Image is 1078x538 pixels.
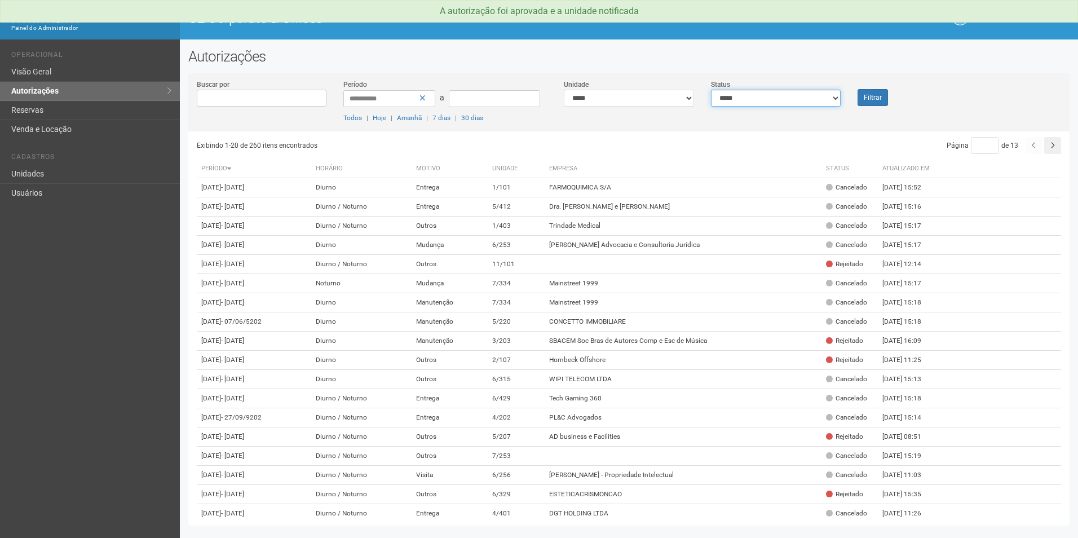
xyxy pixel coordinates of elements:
td: Diurno / Noturno [311,447,411,466]
div: Rejeitado [826,259,863,269]
td: [DATE] [197,332,312,351]
div: Cancelado [826,279,867,288]
td: [DATE] [197,274,312,293]
td: [DATE] 15:19 [878,447,940,466]
div: Cancelado [826,183,867,192]
span: - [DATE] [221,490,244,498]
span: | [391,114,392,122]
h1: O2 Corporate & Offices [188,11,621,26]
td: Visita [412,466,488,485]
td: Manutenção [412,312,488,332]
td: Outros [412,427,488,447]
a: 30 dias [461,114,483,122]
td: Mainstreet 1999 [545,293,821,312]
td: Entrega [412,178,488,197]
span: a [440,93,444,102]
th: Motivo [412,160,488,178]
td: FARMOQUIMICA S/A [545,178,821,197]
td: Outros [412,351,488,370]
div: Cancelado [826,413,867,422]
div: Cancelado [826,221,867,231]
span: - [DATE] [221,241,244,249]
td: Outros [412,217,488,236]
td: Manutenção [412,332,488,351]
td: [DATE] 11:03 [878,466,940,485]
td: Outros [412,370,488,389]
th: Status [821,160,878,178]
td: Hornbeck Offshore [545,351,821,370]
td: [DATE] 12:14 [878,255,940,274]
span: - [DATE] [221,471,244,479]
td: Diurno / Noturno [311,255,411,274]
td: Diurno / Noturno [311,485,411,504]
td: Diurno / Noturno [311,217,411,236]
td: 7/253 [488,447,545,466]
span: - [DATE] [221,452,244,460]
div: Exibindo 1-20 de 260 itens encontrados [197,137,629,154]
td: 3/203 [488,332,545,351]
td: Outros [412,485,488,504]
span: - [DATE] [221,222,244,230]
td: [DATE] [197,293,312,312]
div: Cancelado [826,374,867,384]
span: | [455,114,457,122]
td: [DATE] 08:51 [878,427,940,447]
div: Cancelado [826,470,867,480]
div: Rejeitado [826,490,863,499]
td: 6/253 [488,236,545,255]
td: [DATE] 15:17 [878,236,940,255]
td: ESTETICACRISMONCAO [545,485,821,504]
td: [DATE] 15:16 [878,197,940,217]
th: Horário [311,160,411,178]
td: Diurno / Noturno [311,389,411,408]
label: Unidade [564,80,589,90]
span: - [DATE] [221,337,244,345]
td: DGT HOLDING LTDA [545,504,821,523]
td: 4/202 [488,408,545,427]
td: 5/412 [488,197,545,217]
span: - [DATE] [221,433,244,440]
td: [DATE] 15:17 [878,217,940,236]
td: 7/334 [488,274,545,293]
th: Período [197,160,312,178]
td: Diurno [311,293,411,312]
div: Cancelado [826,202,867,211]
td: WIPI TELECOM LTDA [545,370,821,389]
td: [DATE] [197,408,312,427]
td: [DATE] 15:14 [878,408,940,427]
td: AD business e Facilities [545,427,821,447]
td: [DATE] 15:52 [878,178,940,197]
td: Tech Gaming 360 [545,389,821,408]
td: Mudança [412,236,488,255]
div: Cancelado [826,317,867,327]
td: [DATE] [197,504,312,523]
a: Todos [343,114,362,122]
td: [DATE] 15:18 [878,389,940,408]
label: Período [343,80,367,90]
td: CONCETTO IMMOBILIARE [545,312,821,332]
td: Mudança [412,274,488,293]
td: 6/429 [488,389,545,408]
td: Outros [412,447,488,466]
span: - [DATE] [221,183,244,191]
td: [DATE] [197,197,312,217]
td: Diurno / Noturno [311,504,411,523]
td: [DATE] [197,447,312,466]
div: Painel do Administrador [11,23,171,33]
div: Cancelado [826,509,867,518]
td: Trindade Medical [545,217,821,236]
td: [DATE] 15:35 [878,485,940,504]
td: Diurno / Noturno [311,197,411,217]
td: [DATE] [197,389,312,408]
li: Operacional [11,51,171,63]
td: [DATE] [197,466,312,485]
li: Cadastros [11,153,171,165]
td: [DATE] [197,427,312,447]
td: [DATE] 15:18 [878,312,940,332]
h2: Autorizações [188,48,1070,65]
td: [DATE] [197,370,312,389]
span: - [DATE] [221,375,244,383]
td: 5/220 [488,312,545,332]
label: Status [711,80,730,90]
td: [DATE] [197,178,312,197]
